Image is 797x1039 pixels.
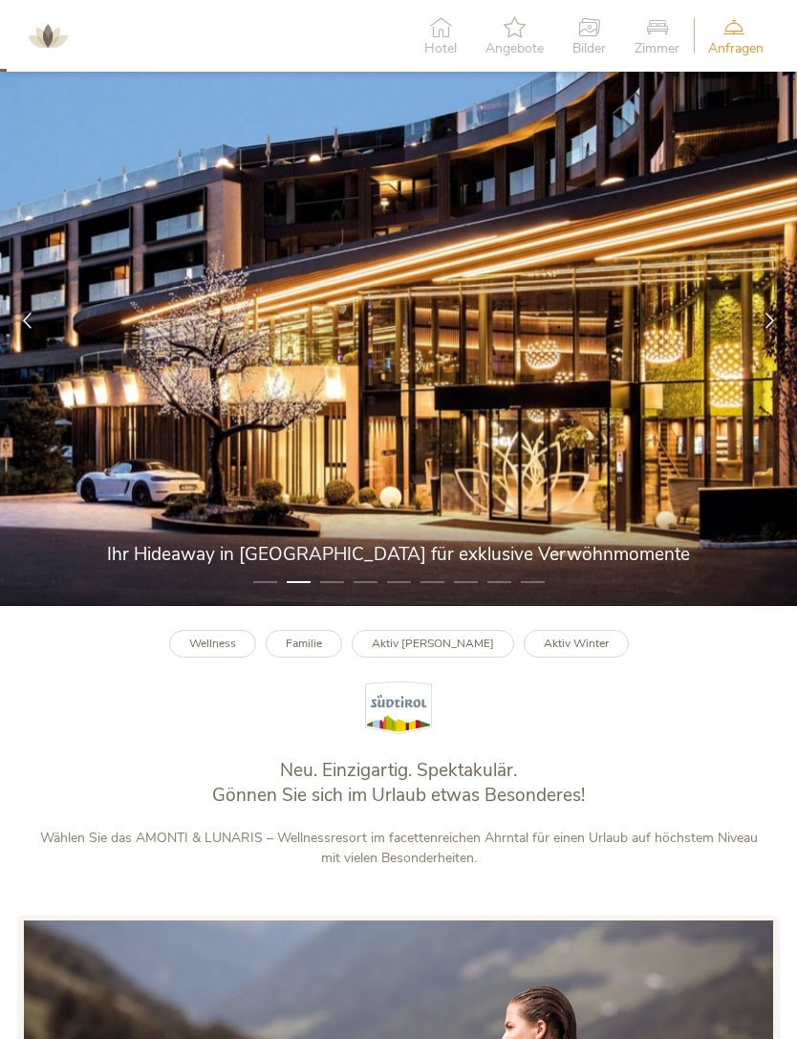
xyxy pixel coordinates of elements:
a: Aktiv [PERSON_NAME] [352,630,514,658]
a: Familie [266,630,342,658]
b: Familie [286,636,322,651]
img: AMONTI & LUNARIS Wellnessresort [19,8,76,65]
span: Angebote [485,42,544,55]
span: Anfragen [708,42,764,55]
b: Wellness [189,636,236,651]
a: AMONTI & LUNARIS Wellnessresort [19,29,76,42]
span: Neu. Einzigartig. Spektakulär. [280,758,517,783]
p: Wählen Sie das AMONTI & LUNARIS – Wellnessresort im facettenreichen Ahrntal für einen Urlaub auf ... [38,828,759,868]
span: Bilder [572,42,606,55]
b: Aktiv [PERSON_NAME] [372,636,494,651]
a: Aktiv Winter [524,630,629,658]
span: Gönnen Sie sich im Urlaub etwas Besonderes! [212,783,585,808]
span: Zimmer [635,42,679,55]
b: Aktiv Winter [544,636,609,651]
a: Wellness [169,630,256,658]
span: Hotel [424,42,457,55]
img: Südtirol [365,682,432,734]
